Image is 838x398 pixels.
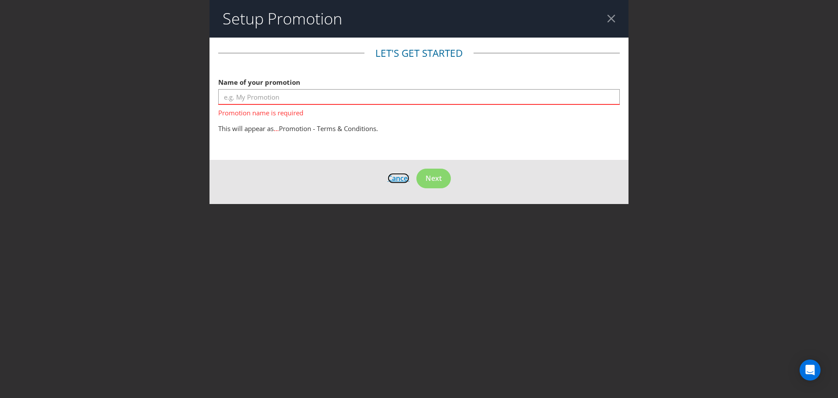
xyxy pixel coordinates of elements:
[388,173,409,183] span: Cancel
[800,360,821,381] div: Open Intercom Messenger
[218,105,620,118] span: Promotion name is required
[279,124,378,133] span: Promotion - Terms & Conditions.
[364,46,474,60] legend: Let's get started
[416,169,451,188] button: Next
[387,173,410,184] button: Cancel
[218,124,274,133] span: This will appear as
[223,10,342,28] h2: Setup Promotion
[426,173,442,183] span: Next
[218,89,620,104] input: e.g. My Promotion
[274,124,279,133] span: ...
[218,78,300,87] span: Name of your promotion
